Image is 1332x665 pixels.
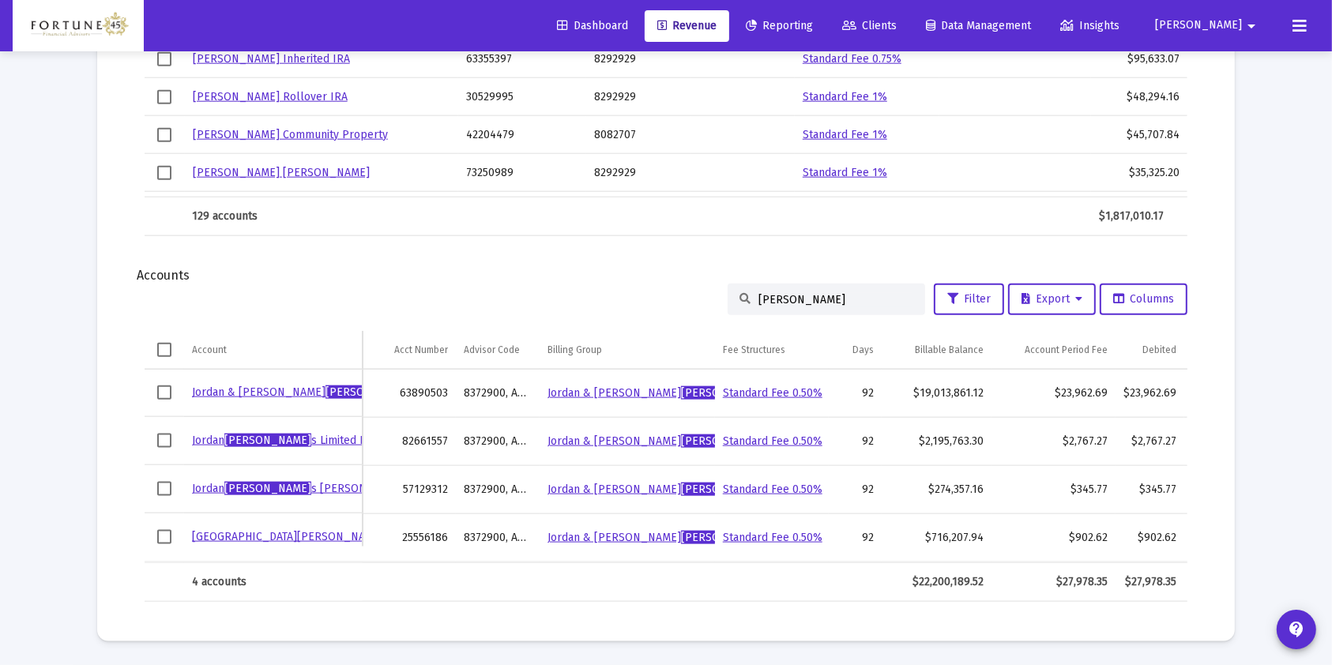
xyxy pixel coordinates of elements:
[1116,331,1184,369] td: Column Debited
[547,483,831,496] a: Jordan & [PERSON_NAME][PERSON_NAME]s Household
[458,154,585,192] td: 73250989
[363,331,456,369] td: Column Acct Number
[456,331,540,369] td: Column Advisor Code
[681,531,768,544] span: [PERSON_NAME]
[746,19,813,32] span: Reporting
[458,116,585,154] td: 42204479
[557,19,628,32] span: Dashboard
[999,434,1108,449] div: $2,767.27
[192,530,436,543] a: [GEOGRAPHIC_DATA][PERSON_NAME] Individual
[193,128,388,141] a: [PERSON_NAME] Community Property
[456,465,540,513] td: 8372900, AKIK
[586,116,690,154] td: 8082707
[803,166,887,179] a: Standard Fee 1%
[1025,344,1108,356] div: Account Period Fee
[999,482,1108,498] div: $345.77
[192,344,227,356] div: Account
[363,417,456,465] td: 82661557
[540,331,715,369] td: Column Billing Group
[24,10,132,42] img: Dashboard
[586,40,690,78] td: 8292929
[1100,284,1187,315] button: Columns
[1287,620,1306,639] mat-icon: contact_support
[1142,344,1176,356] div: Debited
[1136,9,1280,41] button: [PERSON_NAME]
[1099,89,1180,105] div: $48,294.16
[1022,292,1082,306] span: Export
[544,10,641,42] a: Dashboard
[157,482,171,496] div: Select row
[458,192,585,230] td: 57756094
[829,331,882,369] td: Column Days
[657,19,717,32] span: Revenue
[947,292,991,306] span: Filter
[999,574,1108,590] div: $27,978.35
[547,434,831,448] a: Jordan & [PERSON_NAME][PERSON_NAME]s Household
[224,482,311,495] span: [PERSON_NAME]
[192,574,355,590] div: 4 accounts
[157,530,171,544] div: Select row
[852,344,874,356] div: Days
[193,52,350,66] a: [PERSON_NAME] Inherited IRA
[192,434,419,447] a: Jordan[PERSON_NAME]s Limited Partnership
[829,370,882,418] td: 92
[890,574,984,590] div: $22,200,189.52
[586,154,690,192] td: 8292929
[1123,530,1176,546] div: $902.62
[458,40,585,78] td: 63355397
[192,209,446,224] div: 129 accounts
[1184,331,1255,369] td: Column Actions
[224,434,311,447] span: [PERSON_NAME]
[1113,292,1174,306] span: Columns
[723,386,822,400] a: Standard Fee 0.50%
[1123,434,1176,449] div: $2,767.27
[157,128,171,142] div: Select row
[157,166,171,180] div: Select row
[803,128,887,141] a: Standard Fee 1%
[1099,51,1180,67] div: $95,633.07
[193,90,348,103] a: [PERSON_NAME] Rollover IRA
[830,10,909,42] a: Clients
[829,417,882,465] td: 92
[1155,19,1242,32] span: [PERSON_NAME]
[842,19,897,32] span: Clients
[1008,284,1096,315] button: Export
[547,344,602,356] div: Billing Group
[733,10,826,42] a: Reporting
[1123,574,1176,590] div: $27,978.35
[1085,209,1164,224] div: $1,817,010.17
[723,434,822,448] a: Standard Fee 0.50%
[547,531,831,544] a: Jordan & [PERSON_NAME][PERSON_NAME]s Household
[681,483,768,496] span: [PERSON_NAME]
[915,344,984,356] div: Billable Balance
[803,52,901,66] a: Standard Fee 0.75%
[363,465,456,513] td: 57129312
[803,90,887,103] a: Standard Fee 1%
[394,344,448,356] div: Acct Number
[999,530,1108,546] div: $902.62
[890,434,984,449] div: $2,195,763.30
[547,386,831,400] a: Jordan & [PERSON_NAME][PERSON_NAME]s Household
[458,78,585,116] td: 30529995
[991,331,1116,369] td: Column Account Period Fee
[999,385,1108,401] div: $23,962.69
[157,343,171,357] div: Select all
[1242,10,1261,42] mat-icon: arrow_drop_down
[325,385,412,399] span: [PERSON_NAME]
[829,513,882,562] td: 92
[723,483,822,496] a: Standard Fee 0.50%
[882,331,991,369] td: Column Billable Balance
[456,370,540,418] td: 8372900, AKIK
[145,331,1187,602] div: Data grid
[829,465,882,513] td: 92
[1099,165,1180,181] div: $35,325.20
[715,331,830,369] td: Column Fee Structures
[137,268,1195,284] div: Accounts
[586,78,690,116] td: 8292929
[1099,127,1180,143] div: $45,707.84
[456,417,540,465] td: 8372900, AKIK
[157,385,171,400] div: Select row
[681,434,768,448] span: [PERSON_NAME]
[890,530,984,546] div: $716,207.94
[192,385,461,399] a: Jordan & [PERSON_NAME][PERSON_NAME]s JTWROS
